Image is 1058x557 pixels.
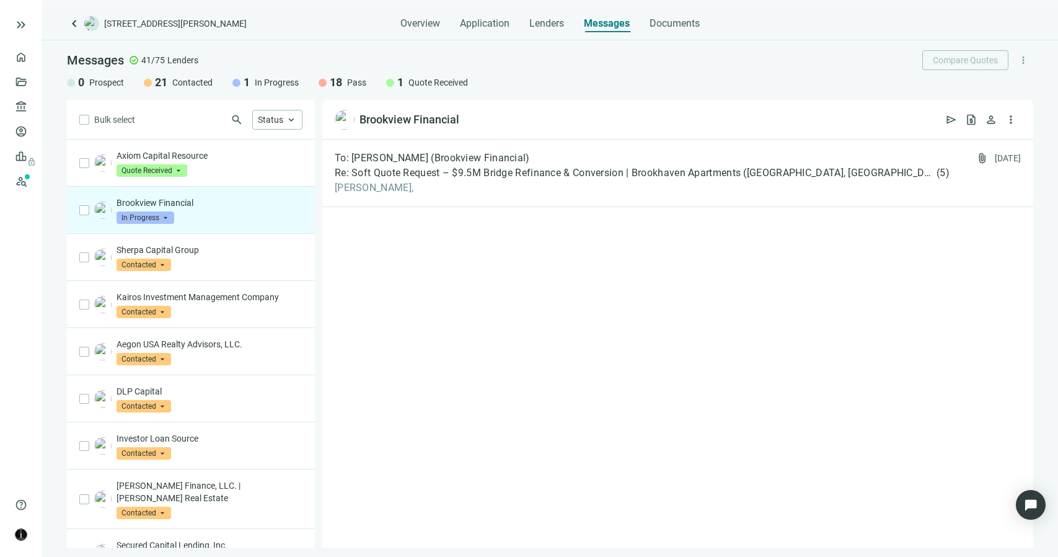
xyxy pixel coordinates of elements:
[1018,55,1029,66] span: more_vert
[67,16,82,31] a: keyboard_arrow_left
[347,76,366,89] span: Pass
[94,113,135,127] span: Bulk select
[15,529,27,540] img: avatar
[117,212,174,224] span: In Progress
[155,75,167,90] span: 21
[89,76,124,89] span: Prospect
[945,114,958,126] span: send
[94,343,112,360] img: a69f3eab-5229-4df6-b840-983cd4e2be87
[529,17,564,30] span: Lenders
[359,112,459,127] div: Brookview Financial
[258,115,283,125] span: Status
[78,75,84,90] span: 0
[255,76,299,89] span: In Progress
[15,499,27,511] span: help
[408,76,468,89] span: Quote Received
[67,53,124,68] span: Messages
[94,249,112,266] img: 507ab297-7134-4cf9-a5d5-df901da1d439
[584,17,630,29] span: Messages
[1001,110,1021,130] button: more_vert
[335,167,934,179] span: Re: Soft Quote Request – $9.5M Bridge Refinance & Conversion | Brookhaven Apartments ([GEOGRAPHIC...
[922,50,1008,70] button: Compare Quotes
[335,182,950,194] span: [PERSON_NAME],
[117,353,171,365] span: Contacted
[167,54,198,66] span: Lenders
[1013,50,1033,70] button: more_vert
[172,76,213,89] span: Contacted
[231,114,243,126] span: search
[94,296,112,313] img: 32e5d180-2127-473a-99f0-b7ac69551aa4
[460,17,509,30] span: Application
[650,17,700,30] span: Documents
[244,75,250,90] span: 1
[117,306,171,318] span: Contacted
[335,110,355,130] img: f11a60fd-477f-48d3-8113-3e2f32cc161d
[961,110,981,130] button: request_quote
[117,164,187,177] span: Quote Received
[995,152,1021,164] div: [DATE]
[335,152,530,164] span: To: [PERSON_NAME] (Brookview Financial)
[941,110,961,130] button: send
[981,110,1001,130] button: person
[117,197,302,209] p: Brookview Financial
[117,291,302,303] p: Kairos Investment Management Company
[117,385,302,398] p: DLP Capital
[94,154,112,172] img: 24d43aff-89e2-4992-b51a-c358918be0bb
[117,244,302,256] p: Sherpa Capital Group
[937,167,950,179] span: ( 5 )
[117,479,302,504] p: [PERSON_NAME] Finance, LLC. | [PERSON_NAME] Real Estate
[94,202,112,219] img: f11a60fd-477f-48d3-8113-3e2f32cc161d
[117,432,302,445] p: Investor Loan Source
[400,17,440,30] span: Overview
[397,75,403,90] span: 1
[117,259,171,271] span: Contacted
[104,17,247,30] span: [STREET_ADDRESS][PERSON_NAME]
[1016,490,1046,520] div: Open Intercom Messenger
[141,54,165,66] span: 41/75
[117,539,302,551] p: Secured Capital Lending, Inc.
[117,149,302,162] p: Axiom Capital Resource
[94,390,112,408] img: e1adfaf1-c1e5-4a27-8d0e-77d95da5e3c5
[985,114,997,126] span: person
[117,447,171,460] span: Contacted
[84,16,99,31] img: deal-logo
[1005,114,1017,126] span: more_vert
[94,437,112,455] img: 917acf5e-07f8-45b9-9335-2847a5d0b34d
[286,114,297,125] span: keyboard_arrow_up
[965,114,977,126] span: request_quote
[117,338,302,350] p: Aegon USA Realty Advisors, LLC.
[129,55,139,65] span: check_circle
[976,152,989,164] span: attach_file
[117,507,171,519] span: Contacted
[117,400,171,412] span: Contacted
[330,75,342,90] span: 18
[94,491,112,508] img: 82d333c4-b4a8-47c4-91f4-1c91c19e1a34
[14,17,29,32] button: keyboard_double_arrow_right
